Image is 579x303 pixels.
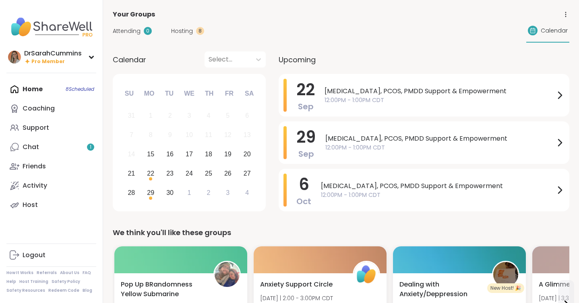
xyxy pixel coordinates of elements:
[23,143,39,151] div: Chat
[245,187,249,198] div: 4
[186,168,193,179] div: 24
[219,184,236,201] div: Choose Friday, October 3rd, 2025
[128,110,135,121] div: 31
[161,165,179,182] div: Choose Tuesday, September 23rd, 2025
[188,187,191,198] div: 1
[113,227,569,238] div: We think you'll like these groups
[6,118,96,137] a: Support
[161,184,179,201] div: Choose Tuesday, September 30th, 2025
[215,262,240,287] img: BRandom502
[6,13,96,41] img: ShareWell Nav Logo
[8,51,21,63] img: DrSarahCummins
[238,184,256,201] div: Choose Saturday, October 4th, 2025
[181,146,198,163] div: Choose Wednesday, September 17th, 2025
[171,27,193,35] span: Hosting
[37,270,57,276] a: Referrals
[166,168,174,179] div: 23
[238,146,256,163] div: Choose Saturday, September 20th, 2025
[142,165,159,182] div: Choose Monday, September 22nd, 2025
[83,270,91,276] a: FAQ
[180,85,198,102] div: We
[298,101,314,112] span: Sep
[23,104,55,113] div: Coaching
[325,134,555,143] span: [MEDICAL_DATA], PCOS, PMDD Support & Empowerment
[487,283,524,293] div: New Host! 🎉
[31,58,65,65] span: Pro Member
[6,157,96,176] a: Friends
[321,191,555,199] span: 12:00PM - 1:00PM CDT
[220,85,238,102] div: Fr
[123,146,140,163] div: Not available Sunday, September 14th, 2025
[205,129,212,140] div: 11
[205,149,212,160] div: 18
[123,107,140,125] div: Not available Sunday, August 31st, 2025
[219,127,236,144] div: Not available Friday, September 12th, 2025
[149,110,153,121] div: 1
[200,165,217,182] div: Choose Thursday, September 25th, 2025
[83,288,92,293] a: Blog
[60,270,79,276] a: About Us
[200,127,217,144] div: Not available Thursday, September 11th, 2025
[6,270,33,276] a: How It Works
[23,251,45,260] div: Logout
[6,99,96,118] a: Coaching
[128,168,135,179] div: 21
[130,129,133,140] div: 7
[244,129,251,140] div: 13
[219,165,236,182] div: Choose Friday, September 26th, 2025
[224,129,232,140] div: 12
[6,288,45,293] a: Safety Resources
[238,165,256,182] div: Choose Saturday, September 27th, 2025
[23,201,38,209] div: Host
[299,173,309,196] span: 6
[296,196,311,207] span: Oct
[196,27,204,35] div: 8
[354,262,379,287] img: ShareWell
[147,149,154,160] div: 15
[399,280,483,299] span: Dealing with Anxiety/Deppression
[23,162,46,171] div: Friends
[123,184,140,201] div: Choose Sunday, September 28th, 2025
[161,127,179,144] div: Not available Tuesday, September 9th, 2025
[19,279,48,285] a: Host Training
[296,78,315,101] span: 22
[296,126,316,148] span: 29
[226,187,230,198] div: 3
[88,105,95,111] iframe: Spotlight
[23,181,47,190] div: Activity
[6,137,96,157] a: Chat1
[244,149,251,160] div: 20
[166,149,174,160] div: 16
[113,10,155,19] span: Your Groups
[200,146,217,163] div: Choose Thursday, September 18th, 2025
[279,54,316,65] span: Upcoming
[325,143,555,152] span: 12:00PM - 1:00PM CDT
[325,96,555,104] span: 12:00PM - 1:00PM CDT
[207,110,210,121] div: 4
[168,110,172,121] div: 2
[219,107,236,125] div: Not available Friday, September 5th, 2025
[161,146,179,163] div: Choose Tuesday, September 16th, 2025
[244,168,251,179] div: 27
[219,146,236,163] div: Choose Friday, September 19th, 2025
[142,107,159,125] div: Not available Monday, September 1st, 2025
[6,176,96,195] a: Activity
[24,49,82,58] div: DrSarahCummins
[224,168,232,179] div: 26
[113,27,141,35] span: Attending
[181,165,198,182] div: Choose Wednesday, September 24th, 2025
[113,54,146,65] span: Calendar
[181,107,198,125] div: Not available Wednesday, September 3rd, 2025
[205,168,212,179] div: 25
[298,148,314,160] span: Sep
[166,187,174,198] div: 30
[224,149,232,160] div: 19
[168,129,172,140] div: 9
[123,165,140,182] div: Choose Sunday, September 21st, 2025
[238,107,256,125] div: Not available Saturday, September 6th, 2025
[186,149,193,160] div: 17
[181,184,198,201] div: Choose Wednesday, October 1st, 2025
[52,279,80,285] a: Safety Policy
[147,187,154,198] div: 29
[541,27,568,35] span: Calendar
